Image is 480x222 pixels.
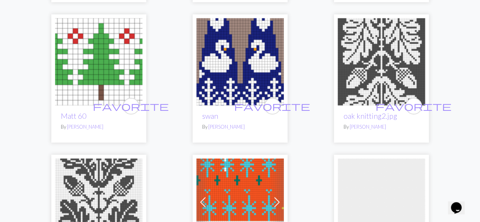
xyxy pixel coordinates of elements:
a: oak knitting.jpg [55,198,143,205]
a: [PERSON_NAME] [350,124,387,130]
a: [PERSON_NAME] [209,124,245,130]
span: favorite [93,100,169,112]
iframe: chat widget [448,192,472,214]
button: favourite [123,98,139,115]
a: hott [196,198,284,205]
img: Matt 60 [55,18,143,105]
i: favourite [234,99,310,114]
i: favourite [93,99,169,114]
a: swan [203,112,219,120]
a: swan [196,57,284,65]
i: favourite [376,99,452,114]
a: Matt 60 [55,57,143,65]
button: favourite [264,98,281,115]
img: swan [196,18,284,105]
span: favorite [376,100,452,112]
a: [PERSON_NAME] [67,124,104,130]
a: Blanket Blank [338,198,425,205]
a: Matt 60 [61,112,87,120]
p: By [61,123,136,131]
button: favourite [406,98,422,115]
p: By [203,123,278,131]
a: oak knitting2.jpg [338,57,425,65]
img: oak knitting2.jpg [338,18,425,105]
p: By [344,123,419,131]
span: favorite [234,100,310,112]
a: oak knitting2.jpg [344,112,398,120]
